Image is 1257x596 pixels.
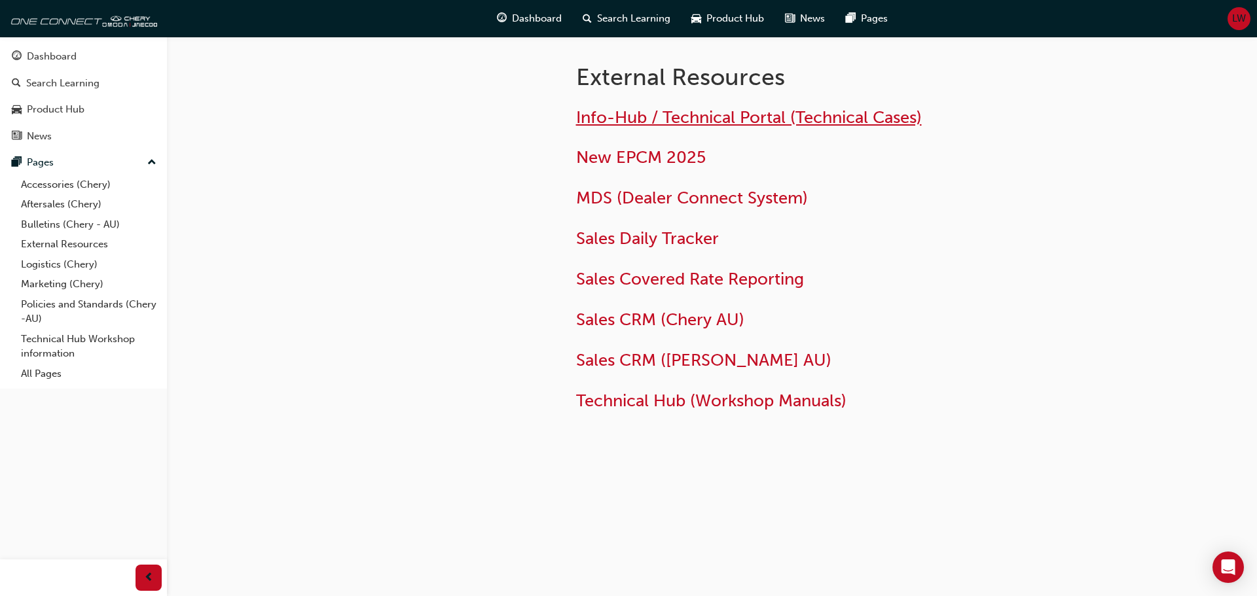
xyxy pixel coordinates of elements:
span: pages-icon [12,157,22,169]
div: Product Hub [27,102,84,117]
div: Open Intercom Messenger [1212,552,1244,583]
span: search-icon [12,78,21,90]
a: Sales CRM (Chery AU) [576,309,744,330]
span: search-icon [583,10,592,27]
span: car-icon [12,104,22,116]
a: guage-iconDashboard [486,5,572,32]
button: Pages [5,150,162,175]
span: news-icon [12,131,22,143]
h1: External Resources [576,63,1006,92]
div: Dashboard [27,49,77,64]
span: Product Hub [706,11,764,26]
div: Pages [27,155,54,170]
span: up-icon [147,154,156,171]
a: Logistics (Chery) [16,254,162,275]
a: Aftersales (Chery) [16,194,162,215]
span: guage-icon [497,10,507,27]
span: LW [1232,11,1246,26]
span: pages-icon [846,10,856,27]
a: Technical Hub (Workshop Manuals) [576,391,847,411]
a: Sales Daily Tracker [576,228,719,249]
a: Marketing (Chery) [16,274,162,294]
span: prev-icon [144,570,154,586]
a: News [5,124,162,149]
a: MDS (Dealer Connect System) [576,188,808,208]
a: Info-Hub / Technical Portal (Technical Cases) [576,107,922,128]
span: News [800,11,825,26]
a: Sales Covered Rate Reporting [576,269,804,289]
a: Accessories (Chery) [16,175,162,195]
a: news-iconNews [774,5,835,32]
a: Product Hub [5,97,162,122]
a: Dashboard [5,44,162,69]
a: Sales CRM ([PERSON_NAME] AU) [576,350,831,370]
a: New EPCM 2025 [576,147,706,167]
div: News [27,129,52,144]
a: Bulletins (Chery - AU) [16,215,162,235]
div: Search Learning [26,76,100,91]
span: guage-icon [12,51,22,63]
img: oneconnect [7,5,157,31]
a: External Resources [16,234,162,254]
span: Pages [861,11,888,26]
a: car-iconProduct Hub [681,5,774,32]
span: Search Learning [597,11,670,26]
button: DashboardSearch LearningProduct HubNews [5,42,162,150]
a: Technical Hub Workshop information [16,329,162,364]
span: news-icon [785,10,795,27]
a: All Pages [16,364,162,384]
button: LW [1228,7,1250,30]
a: pages-iconPages [835,5,898,32]
a: search-iconSearch Learning [572,5,681,32]
span: Dashboard [512,11,562,26]
a: Policies and Standards (Chery -AU) [16,294,162,329]
a: Search Learning [5,71,162,96]
span: car-icon [691,10,701,27]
